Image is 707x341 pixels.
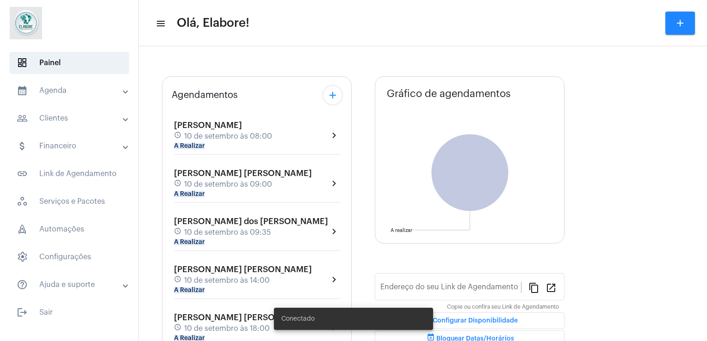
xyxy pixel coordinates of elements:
[391,228,412,233] text: A realizar
[174,179,182,189] mat-icon: schedule
[177,16,249,30] span: Olá, Elabore!
[174,131,182,141] mat-icon: schedule
[174,239,205,245] mat-chip: A Realizar
[17,113,124,124] mat-panel-title: Clientes
[17,140,28,152] mat-icon: sidenav icon
[17,85,28,96] mat-icon: sidenav icon
[9,218,129,240] span: Automações
[9,301,129,323] span: Sair
[9,163,129,185] span: Link de Agendamento
[9,190,129,213] span: Serviços e Pacotes
[174,169,312,177] span: [PERSON_NAME] [PERSON_NAME]
[6,135,138,157] mat-expansion-panel-header: sidenav iconFinanceiro
[172,90,238,100] span: Agendamentos
[7,5,44,42] img: 4c6856f8-84c7-1050-da6c-cc5081a5dbaf.jpg
[17,196,28,207] span: sidenav icon
[675,18,686,29] mat-icon: add
[327,90,338,101] mat-icon: add
[184,132,272,140] span: 10 de setembro às 08:00
[422,317,518,324] span: Configurar Disponibilidade
[174,143,205,149] mat-chip: A Realizar
[17,251,28,262] span: sidenav icon
[6,79,138,102] mat-expansion-panel-header: sidenav iconAgenda
[184,276,270,285] span: 10 de setembro às 14:00
[6,274,138,296] mat-expansion-panel-header: sidenav iconAjuda e suporte
[174,323,182,334] mat-icon: schedule
[17,279,28,290] mat-icon: sidenav icon
[329,226,340,237] mat-icon: chevron_right
[174,275,182,286] mat-icon: schedule
[17,85,124,96] mat-panel-title: Agenda
[184,324,270,333] span: 10 de setembro às 18:00
[174,217,328,225] span: [PERSON_NAME] dos [PERSON_NAME]
[329,130,340,141] mat-icon: chevron_right
[174,265,312,274] span: [PERSON_NAME] [PERSON_NAME]
[447,304,559,311] mat-hint: Copie ou confira seu Link de Agendamento
[17,224,28,235] span: sidenav icon
[9,52,129,74] span: Painel
[329,274,340,285] mat-icon: chevron_right
[380,285,521,293] input: Link
[17,113,28,124] mat-icon: sidenav icon
[329,178,340,189] mat-icon: chevron_right
[387,88,511,99] span: Gráfico de agendamentos
[174,313,312,322] span: [PERSON_NAME] [PERSON_NAME]
[174,121,242,129] span: [PERSON_NAME]
[281,314,315,323] span: Conectado
[528,282,540,293] mat-icon: content_copy
[155,18,165,29] mat-icon: sidenav icon
[17,57,28,68] span: sidenav icon
[6,107,138,129] mat-expansion-panel-header: sidenav iconClientes
[174,227,182,237] mat-icon: schedule
[17,140,124,152] mat-panel-title: Financeiro
[184,180,272,189] span: 10 de setembro às 09:00
[174,191,205,197] mat-chip: A Realizar
[174,287,205,293] mat-chip: A Realizar
[9,246,129,268] span: Configurações
[184,228,271,237] span: 10 de setembro às 09:35
[546,282,557,293] mat-icon: open_in_new
[17,279,124,290] mat-panel-title: Ajuda e suporte
[17,168,28,179] mat-icon: sidenav icon
[375,312,564,329] button: Configurar Disponibilidade
[17,307,28,318] mat-icon: sidenav icon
